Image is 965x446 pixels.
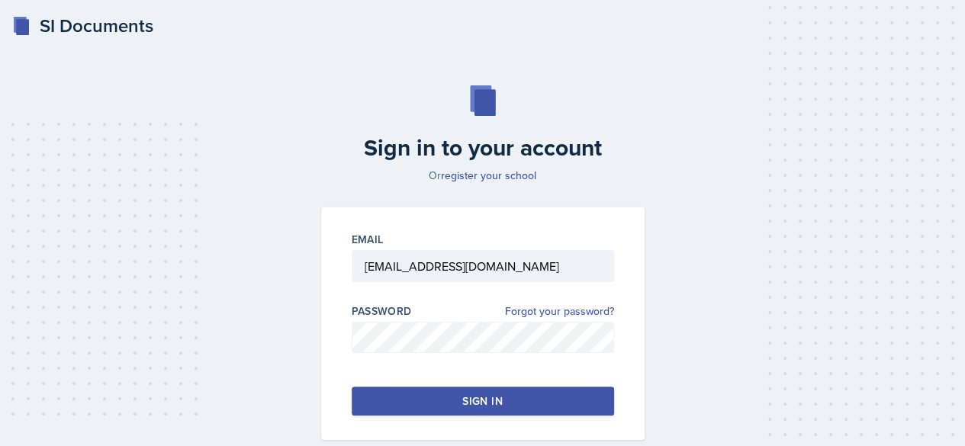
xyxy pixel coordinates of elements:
[352,250,614,282] input: Email
[441,168,536,183] a: register your school
[312,134,654,162] h2: Sign in to your account
[505,303,614,319] a: Forgot your password?
[12,12,153,40] a: SI Documents
[352,387,614,416] button: Sign in
[462,393,502,409] div: Sign in
[352,303,412,319] label: Password
[352,232,384,247] label: Email
[312,168,654,183] p: Or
